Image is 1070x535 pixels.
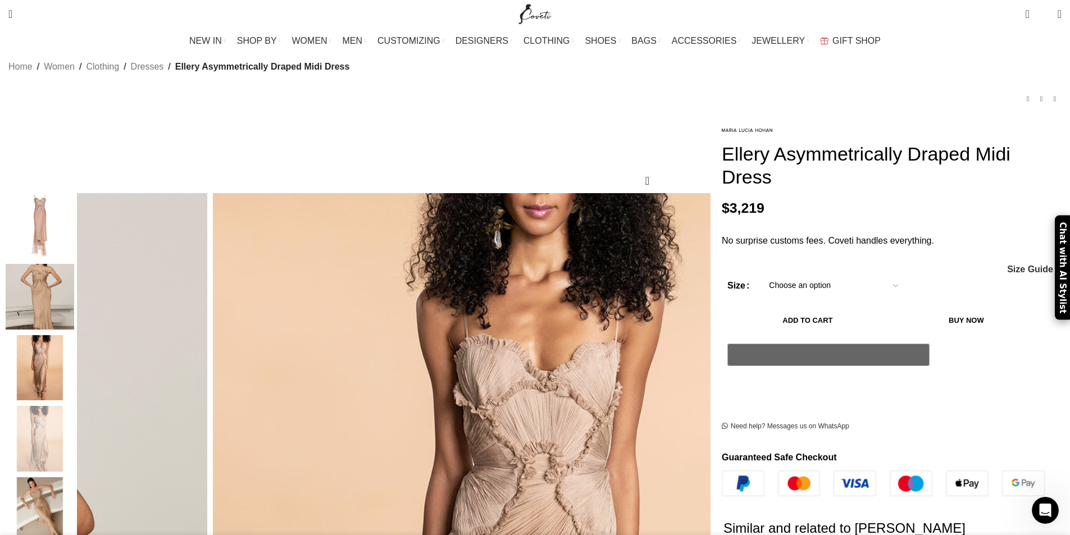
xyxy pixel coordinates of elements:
[894,309,1039,332] button: Buy now
[752,35,805,46] span: JEWELLERY
[456,35,508,46] span: DESIGNERS
[189,35,222,46] span: NEW IN
[3,30,1067,52] div: Main navigation
[6,193,74,259] img: Maria Lucia Hohan gown
[585,35,616,46] span: SHOES
[1026,6,1035,14] span: 0
[1038,3,1049,25] div: My Wishlist
[3,3,18,25] a: Search
[1021,93,1035,106] a: Previous product
[292,30,331,52] a: WOMEN
[727,309,888,332] button: Add to cart
[343,35,363,46] span: MEN
[131,60,164,74] a: Dresses
[672,30,741,52] a: ACCESSORIES
[725,372,932,399] iframe: Secure express checkout frame
[292,35,327,46] span: WOMEN
[6,335,74,401] img: Maria Lucia Hohan dress
[189,30,226,52] a: NEW IN
[722,452,837,462] strong: Guaranteed Safe Checkout
[1007,265,1053,274] span: Size Guide
[175,60,350,74] span: Ellery Asymmetrically Draped Midi Dress
[585,30,620,52] a: SHOES
[832,35,881,46] span: GIFT SHOP
[727,344,930,366] button: Pay with GPay
[377,35,440,46] span: CUSTOMIZING
[237,35,277,46] span: SHOP BY
[722,143,1062,189] h1: Ellery Asymmetrically Draped Midi Dress
[456,30,512,52] a: DESIGNERS
[631,35,656,46] span: BAGS
[8,60,349,74] nav: Breadcrumb
[722,470,1045,496] img: guaranteed-safe-checkout-bordered.j
[1048,93,1062,106] a: Next product
[6,335,74,406] div: 3 / 5
[86,60,119,74] a: Clothing
[377,30,444,52] a: CUSTOMIZING
[6,264,74,335] div: 2 / 5
[820,37,828,44] img: GiftBag
[44,60,75,74] a: Women
[820,30,881,52] a: GIFT SHOP
[727,278,749,293] label: Size
[1040,11,1049,20] span: 0
[237,30,281,52] a: SHOP BY
[752,30,809,52] a: JEWELLERY
[722,234,1062,248] p: No surprise customs fees. Coveti handles everything.
[523,35,570,46] span: CLOTHING
[6,406,74,477] div: 4 / 5
[722,129,772,132] img: Maria Lucia Hohan
[6,406,74,472] img: Maria Lucia Hohan Ellery Asymmetrically Draped Midi Dress
[343,30,366,52] a: MEN
[722,200,764,216] bdi: 3,219
[1032,497,1059,524] iframe: Intercom live chat
[722,422,849,431] a: Need help? Messages us on WhatsApp
[8,60,33,74] a: Home
[672,35,737,46] span: ACCESSORIES
[631,30,660,52] a: BAGS
[6,193,74,264] div: 1 / 5
[6,264,74,330] img: Maria Lucia Hohan Dresses
[722,200,730,216] span: $
[1007,265,1053,274] a: Size Guide
[523,30,574,52] a: CLOTHING
[1019,3,1035,25] a: 0
[516,8,554,18] a: Site logo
